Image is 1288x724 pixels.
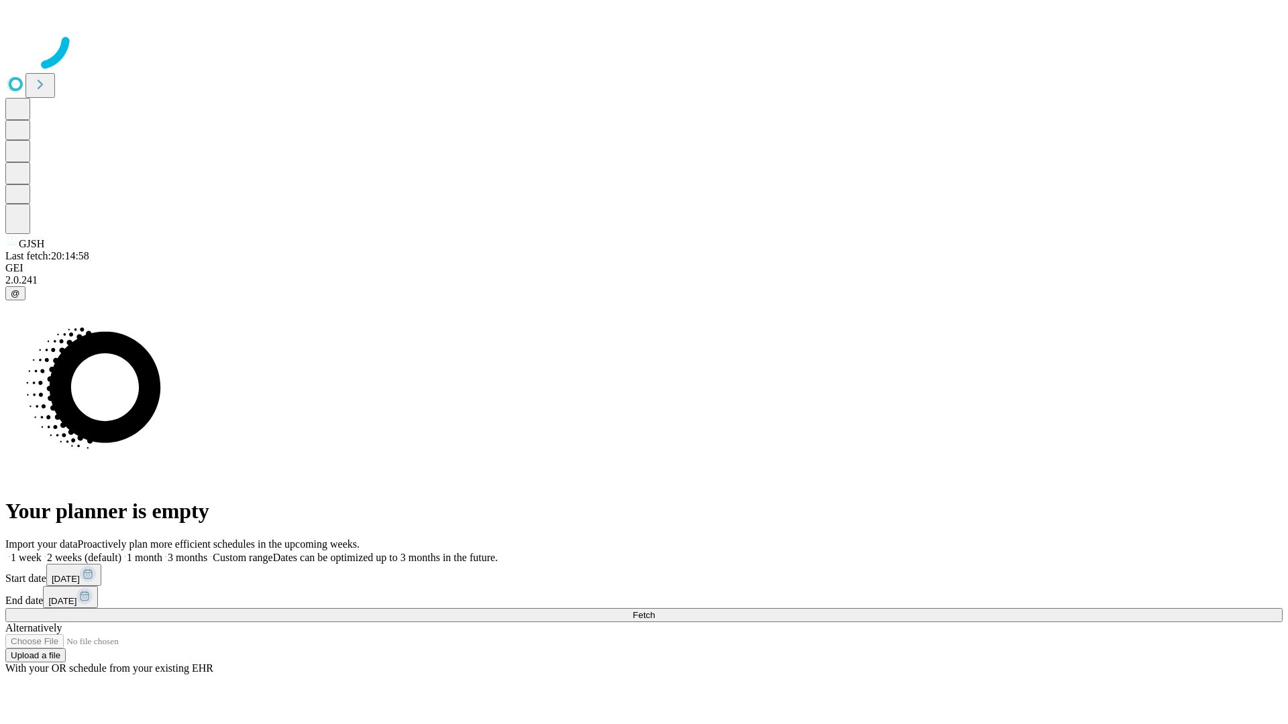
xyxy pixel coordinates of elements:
[11,288,20,298] span: @
[213,552,272,563] span: Custom range
[46,564,101,586] button: [DATE]
[5,586,1283,608] div: End date
[5,538,78,550] span: Import your data
[127,552,162,563] span: 1 month
[633,610,655,620] span: Fetch
[5,564,1283,586] div: Start date
[5,608,1283,622] button: Fetch
[11,552,42,563] span: 1 week
[168,552,207,563] span: 3 months
[43,586,98,608] button: [DATE]
[19,238,44,249] span: GJSH
[5,499,1283,524] h1: Your planner is empty
[47,552,121,563] span: 2 weeks (default)
[52,574,80,584] span: [DATE]
[5,274,1283,286] div: 2.0.241
[5,622,62,633] span: Alternatively
[5,648,66,662] button: Upload a file
[5,250,89,261] span: Last fetch: 20:14:58
[5,262,1283,274] div: GEI
[273,552,498,563] span: Dates can be optimized up to 3 months in the future.
[5,286,25,300] button: @
[78,538,360,550] span: Proactively plan more efficient schedules in the upcoming weeks.
[48,596,76,606] span: [DATE]
[5,662,213,674] span: With your OR schedule from your existing EHR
